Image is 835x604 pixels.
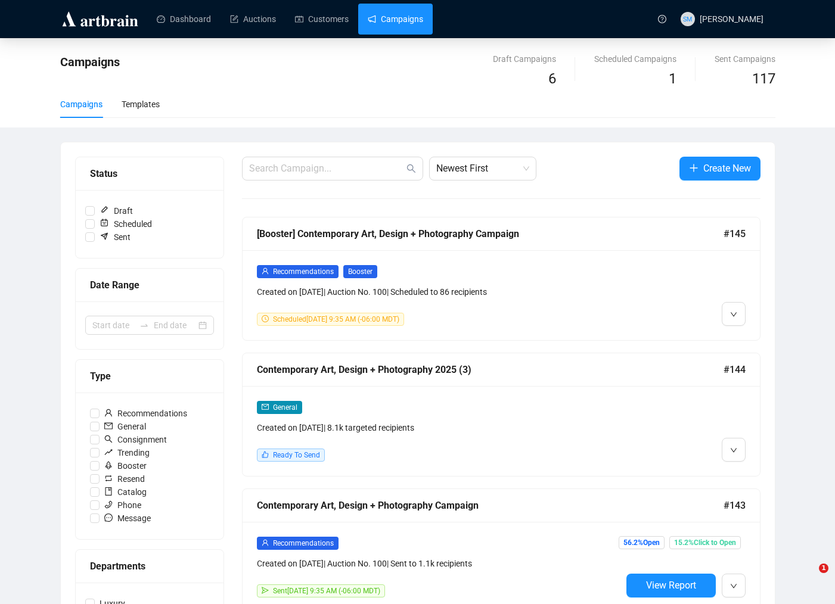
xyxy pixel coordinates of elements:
[262,315,269,322] span: clock-circle
[100,472,150,485] span: Resend
[626,574,716,597] button: View Report
[249,161,404,176] input: Search Campaign...
[493,52,556,66] div: Draft Campaigns
[273,587,380,595] span: Sent [DATE] 9:35 AM (-06:00 MDT)
[700,14,763,24] span: [PERSON_NAME]
[273,539,334,547] span: Recommendations
[90,278,209,292] div: Date Range
[658,15,666,23] span: question-circle
[60,55,120,69] span: Campaigns
[794,563,823,592] iframe: Intercom live chat
[104,435,113,443] span: search
[257,498,724,513] div: Contemporary Art, Design + Photography Campaign
[273,403,297,412] span: General
[368,4,423,35] a: Campaigns
[104,461,113,469] span: rocket
[669,536,741,549] span: 15.2% Click to Open
[100,485,151,499] span: Catalog
[100,512,156,525] span: Message
[104,474,113,482] span: retweet
[95,204,138,217] span: Draft
[257,421,622,434] div: Created on [DATE] | 8.1k targeted recipients
[262,587,269,594] span: send
[104,448,113,456] span: rise
[154,319,196,332] input: End date
[100,420,151,433] span: General
[619,536,665,549] span: 56.2% Open
[406,164,416,173] span: search
[548,70,556,87] span: 6
[104,409,113,417] span: user
[715,52,775,66] div: Sent Campaigns
[100,433,172,446] span: Consignment
[262,403,269,410] span: mail
[262,539,269,546] span: user
[60,10,140,29] img: logo
[724,362,746,377] span: #144
[730,447,737,454] span: down
[104,513,113,522] span: message
[646,580,696,591] span: View Report
[100,446,154,459] span: Trending
[730,583,737,590] span: down
[273,315,399,323] span: Scheduled [DATE] 9:35 AM (-06:00 MDT)
[257,226,724,241] div: [Booster] Contemporary Art, Design + Photography Campaign
[683,14,692,24] span: SM
[594,52,676,66] div: Scheduled Campaigns
[92,319,135,332] input: Start date
[122,98,160,111] div: Templates
[90,369,209,384] div: Type
[104,487,113,496] span: book
[669,70,676,87] span: 1
[343,265,377,278] span: Booster
[273,451,320,459] span: Ready To Send
[230,4,276,35] a: Auctions
[295,4,349,35] a: Customers
[752,70,775,87] span: 117
[90,559,209,574] div: Departments
[257,362,724,377] div: Contemporary Art, Design + Photography 2025 (3)
[273,267,334,276] span: Recommendations
[104,500,113,509] span: phone
[95,217,157,231] span: Scheduled
[262,267,269,275] span: user
[139,320,149,330] span: to
[436,157,529,180] span: Newest First
[60,98,103,111] div: Campaigns
[262,451,269,458] span: like
[257,285,622,298] div: Created on [DATE] | Auction No. 100 | Scheduled to 86 recipients
[100,499,146,512] span: Phone
[139,320,149,330] span: swap-right
[100,459,151,472] span: Booster
[157,4,211,35] a: Dashboard
[257,557,622,570] div: Created on [DATE] | Auction No. 100 | Sent to 1.1k recipients
[724,498,746,513] span: #143
[703,161,751,176] span: Create New
[689,163,699,173] span: plus
[679,157,760,180] button: Create New
[724,226,746,241] span: #145
[819,563,828,573] span: 1
[730,311,737,318] span: down
[242,217,760,341] a: [Booster] Contemporary Art, Design + Photography Campaign#145userRecommendationsBoosterCreated on...
[90,166,209,181] div: Status
[100,407,192,420] span: Recommendations
[104,422,113,430] span: mail
[242,353,760,477] a: Contemporary Art, Design + Photography 2025 (3)#144mailGeneralCreated on [DATE]| 8.1k targeted re...
[95,231,135,244] span: Sent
